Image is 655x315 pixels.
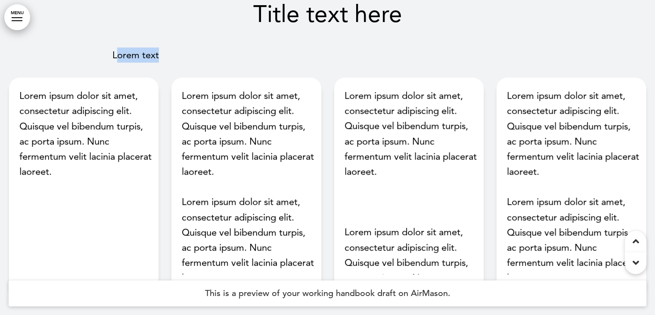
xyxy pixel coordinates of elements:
p: Lorem ipsum dolor sit amet, consectetur adipiscing elit. Quisque vel bibendum turpis, ac porta ip... [507,88,639,179]
p: Lorem ipsum dolor sit amet, consectetur adipiscing elit. Quisque vel bibendum turpis, ac porta ip... [182,194,314,285]
p: Lorem ipsum dolor sit amet, consectetur adipiscing elit. Quisque vel bibendum turpis, ac porta ip... [182,88,314,179]
h4: This is a preview of your working handbook draft on AirMason. [9,280,646,306]
a: MENU [4,4,30,30]
p: Lorem ipsum dolor sit amet, consectetur adipiscing elit. Quisque vel bibendum turpis, ac porta ip... [345,88,477,179]
p: Lorem ipsum dolor sit amet, consectetur adipiscing elit. Quisque vel bibendum turpis, ac porta ip... [19,88,152,179]
p: Lorem text [112,47,543,63]
p: Lorem ipsum dolor sit amet, consectetur adipiscing elit. Quisque vel bibendum turpis, ac porta ip... [507,194,639,285]
h1: Title text here [112,2,543,26]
